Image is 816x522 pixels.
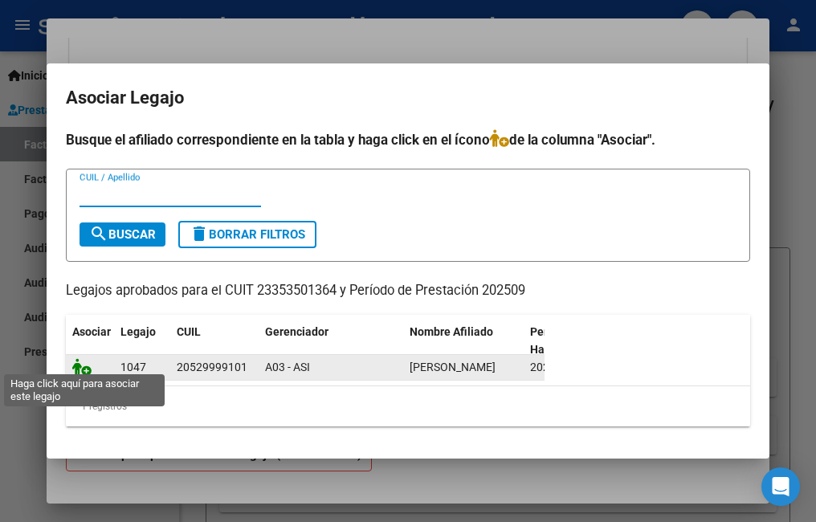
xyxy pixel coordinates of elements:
h2: Asociar Legajo [66,83,750,113]
span: MANSILLA TAHIEL IVAN [410,361,496,373]
span: Asociar [72,325,111,338]
datatable-header-cell: Gerenciador [259,315,403,368]
span: Legajo [120,325,156,338]
span: Gerenciador [265,325,328,338]
p: Legajos aprobados para el CUIT 23353501364 y Período de Prestación 202509 [66,281,750,301]
datatable-header-cell: Periodo Habilitado [524,315,632,368]
span: Buscar [89,227,156,242]
div: 20529999101 [177,358,247,377]
button: Borrar Filtros [178,221,316,248]
datatable-header-cell: CUIL [170,315,259,368]
div: 202501 a 202512 [530,358,626,377]
datatable-header-cell: Nombre Afiliado [403,315,524,368]
button: Buscar [80,222,165,247]
span: A03 - ASI [265,361,310,373]
mat-icon: delete [190,224,209,243]
datatable-header-cell: Asociar [66,315,114,368]
span: 1047 [120,361,146,373]
div: 1 registros [66,386,750,426]
h4: Busque el afiliado correspondiente en la tabla y haga click en el ícono de la columna "Asociar". [66,129,750,150]
span: CUIL [177,325,201,338]
datatable-header-cell: Legajo [114,315,170,368]
span: Periodo Habilitado [530,325,584,357]
span: Nombre Afiliado [410,325,493,338]
div: Open Intercom Messenger [761,467,800,506]
span: Borrar Filtros [190,227,305,242]
mat-icon: search [89,224,108,243]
